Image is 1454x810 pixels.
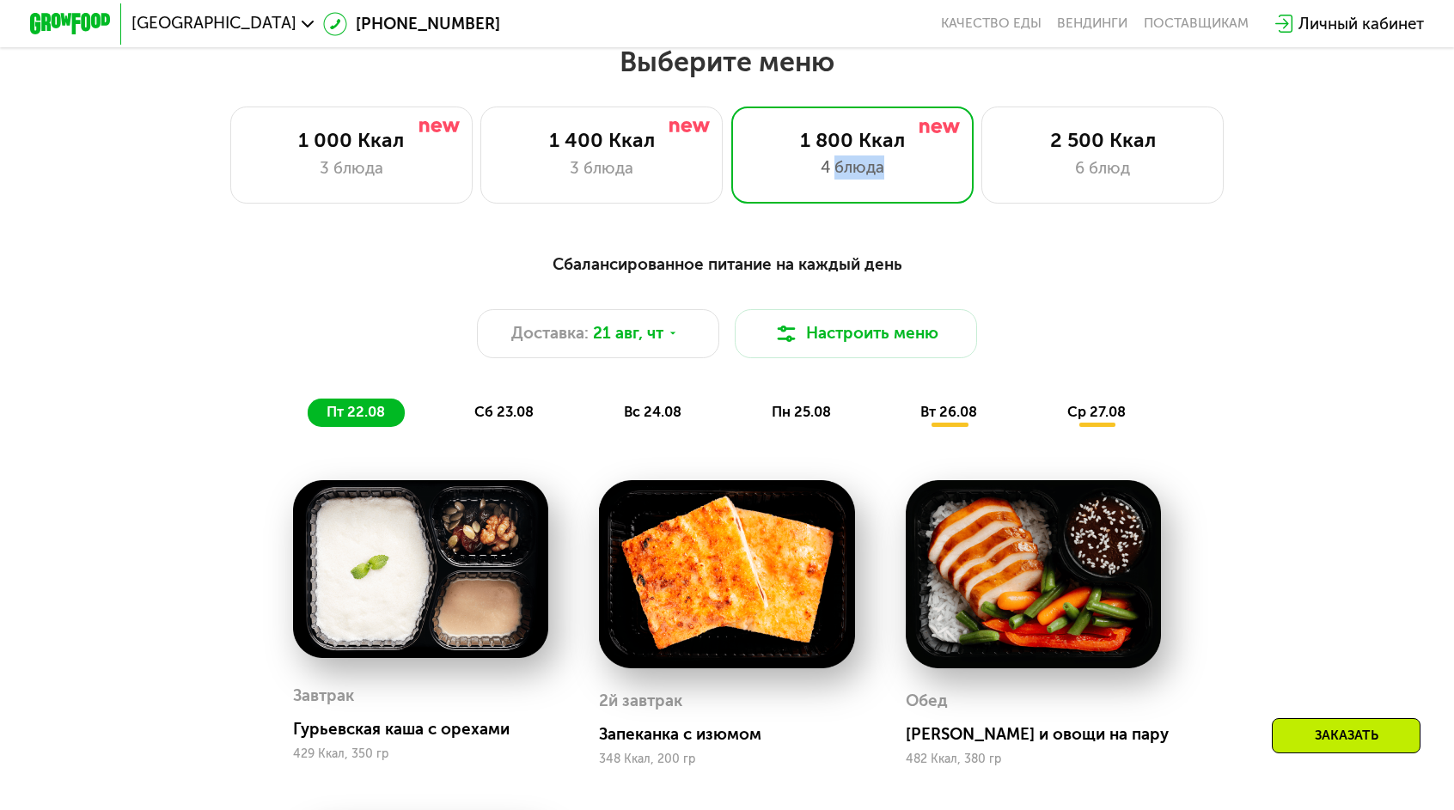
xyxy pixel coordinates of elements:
[752,128,952,152] div: 1 800 Ккал
[129,252,1324,277] div: Сбалансированное питание на каждый день
[624,404,681,420] span: вс 24.08
[1272,718,1420,753] div: Заказать
[752,155,952,180] div: 4 блюда
[293,719,565,740] div: Гурьевская каша с орехами
[511,321,589,345] span: Доставка:
[1067,404,1126,420] span: ср 27.08
[251,128,451,152] div: 1 000 Ккал
[64,45,1390,79] h2: Выберите меню
[906,685,948,716] div: Обед
[293,680,354,710] div: Завтрак
[906,724,1177,745] div: [PERSON_NAME] и овощи на пару
[593,321,663,345] span: 21 авг, чт
[1144,15,1249,32] div: поставщикам
[1298,12,1424,36] div: Личный кабинет
[131,15,296,32] span: [GEOGRAPHIC_DATA]
[293,747,549,761] div: 429 Ккал, 350 гр
[599,724,871,745] div: Запеканка с изюмом
[599,752,855,766] div: 348 Ккал, 200 гр
[772,404,831,420] span: пн 25.08
[1057,15,1127,32] a: Вендинги
[735,309,977,357] button: Настроить меню
[599,685,682,716] div: 2й завтрак
[251,156,451,180] div: 3 блюда
[1003,156,1203,180] div: 6 блюд
[323,12,500,36] a: [PHONE_NUMBER]
[941,15,1042,32] a: Качество еды
[920,404,977,420] span: вт 26.08
[502,128,702,152] div: 1 400 Ккал
[327,404,385,420] span: пт 22.08
[1003,128,1203,152] div: 2 500 Ккал
[474,404,534,420] span: сб 23.08
[906,752,1162,766] div: 482 Ккал, 380 гр
[502,156,702,180] div: 3 блюда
